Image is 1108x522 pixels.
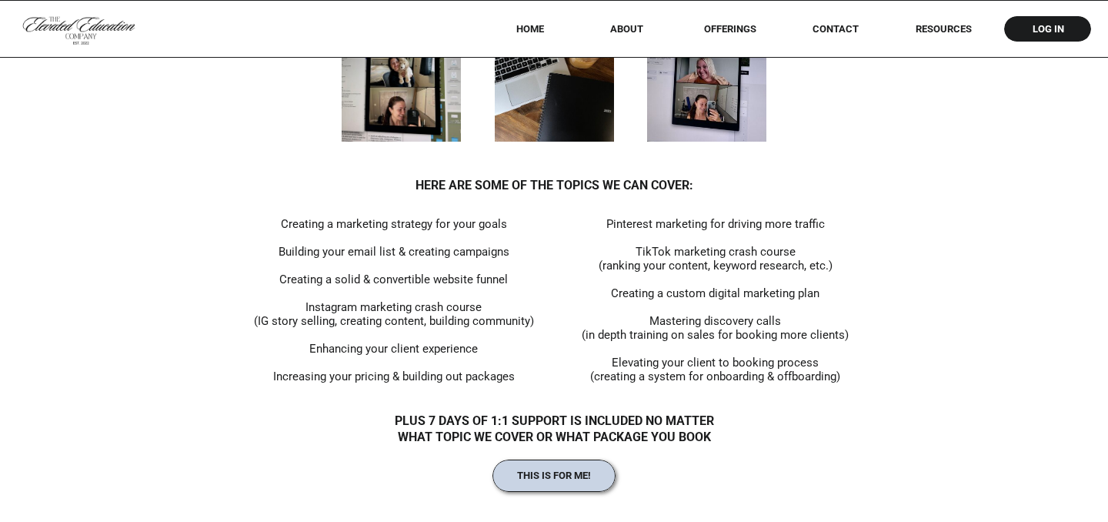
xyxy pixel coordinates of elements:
a: offerings [682,23,778,35]
h2: Support that meets you where you are & walks with you from there. [346,241,762,303]
a: this is for me! [499,470,609,479]
a: RESOURCES [894,23,993,35]
a: Contact [802,23,869,35]
a: log in [1018,23,1078,35]
a: HOME [496,23,564,35]
a: About [599,23,654,35]
b: plus 7 days of 1:1 support is included no matter what topic we cover or what package you book [395,413,714,444]
p: Creating a marketing strategy for your goals Building your email list & creating campaigns Creati... [242,217,546,376]
p: Pinterest marketing for driving more traffic TikTok marketing crash course (ranking your content,... [563,217,867,376]
b: HERE ARE SOME OF THE TOPICS WE CAN COVER: [415,178,693,192]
